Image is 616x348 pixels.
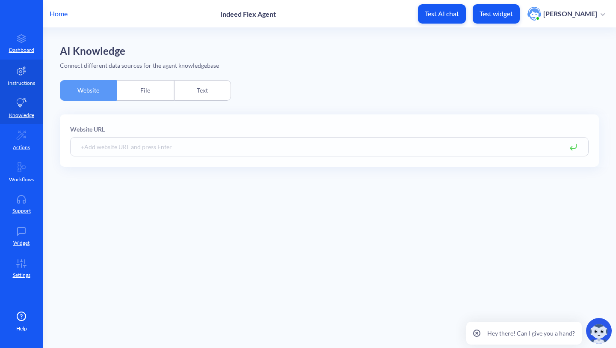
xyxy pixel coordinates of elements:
p: Support [12,207,31,215]
p: Actions [13,144,30,151]
img: user photo [527,7,541,21]
p: Indeed Flex Agent [220,10,276,18]
p: Test widget [480,9,513,18]
p: Widget [13,239,30,247]
button: user photo[PERSON_NAME] [523,6,609,21]
p: Instructions [8,79,35,87]
div: Website [60,80,117,101]
p: Hey there! Can I give you a hand? [487,329,575,338]
button: Test AI chat [418,4,466,24]
div: File [117,80,174,101]
img: copilot-icon.svg [586,318,612,344]
p: Home [50,9,68,19]
div: Connect different data sources for the agent knowledgebase [60,61,599,70]
p: Test AI chat [425,9,459,18]
p: [PERSON_NAME] [543,9,597,18]
p: Workflows [9,176,34,183]
p: Settings [13,271,30,279]
div: Text [174,80,231,101]
h2: AI Knowledge [60,45,599,57]
span: Help [16,325,27,333]
button: Test widget [473,4,520,24]
p: Knowledge [9,111,34,119]
p: Dashboard [9,46,34,54]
